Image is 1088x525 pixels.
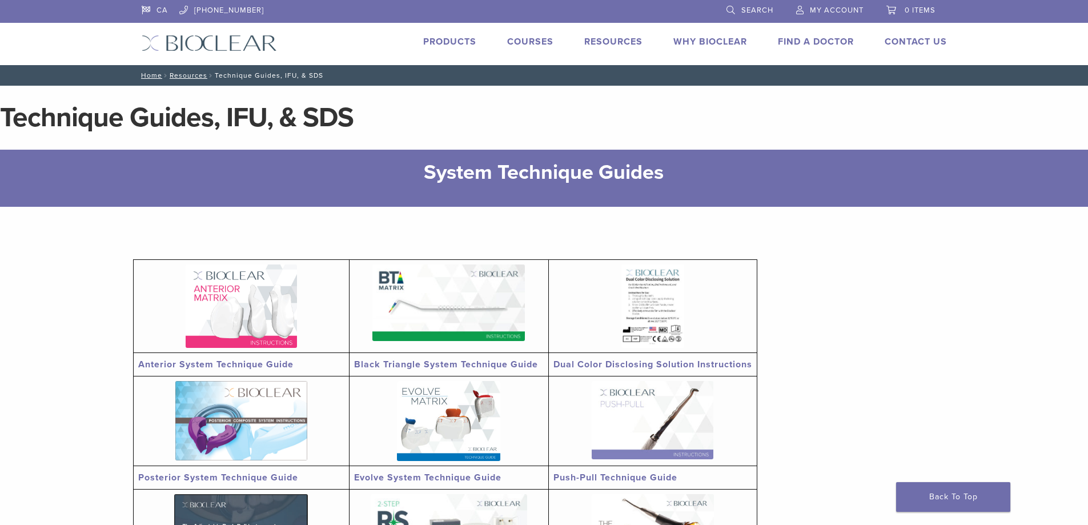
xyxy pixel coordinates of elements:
a: Products [423,36,476,47]
a: Resources [584,36,643,47]
span: Search [741,6,773,15]
nav: Technique Guides, IFU, & SDS [133,65,955,86]
span: 0 items [905,6,936,15]
h2: System Technique Guides [190,159,898,186]
a: Push-Pull Technique Guide [553,472,677,483]
a: Contact Us [885,36,947,47]
a: Posterior System Technique Guide [138,472,298,483]
a: Evolve System Technique Guide [354,472,501,483]
span: / [207,73,215,78]
a: Find A Doctor [778,36,854,47]
a: Anterior System Technique Guide [138,359,294,370]
img: Bioclear [142,35,277,51]
span: My Account [810,6,864,15]
a: Home [138,71,162,79]
a: Courses [507,36,553,47]
a: Resources [170,71,207,79]
span: / [162,73,170,78]
a: Back To Top [896,482,1010,512]
a: Why Bioclear [673,36,747,47]
a: Black Triangle System Technique Guide [354,359,538,370]
a: Dual Color Disclosing Solution Instructions [553,359,752,370]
